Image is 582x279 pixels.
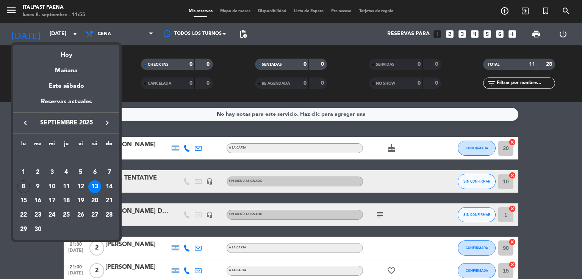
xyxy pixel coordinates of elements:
[45,194,59,208] td: 17 de septiembre de 2025
[16,222,31,237] td: 29 de septiembre de 2025
[19,118,32,128] button: keyboard_arrow_left
[45,194,58,207] div: 17
[100,118,114,128] button: keyboard_arrow_right
[74,194,87,207] div: 19
[102,180,116,194] td: 14 de septiembre de 2025
[88,180,102,194] td: 13 de septiembre de 2025
[59,139,74,151] th: jueves
[88,180,101,193] div: 13
[102,165,116,180] td: 7 de septiembre de 2025
[13,76,119,97] div: Este sábado
[102,194,116,208] td: 21 de septiembre de 2025
[31,194,44,207] div: 16
[16,180,31,194] td: 8 de septiembre de 2025
[60,194,73,207] div: 18
[45,166,58,179] div: 3
[74,209,87,222] div: 26
[45,209,58,222] div: 24
[45,180,59,194] td: 10 de septiembre de 2025
[13,97,119,112] div: Reservas actuales
[74,166,87,179] div: 5
[16,139,31,151] th: lunes
[103,209,116,222] div: 28
[74,194,88,208] td: 19 de septiembre de 2025
[45,139,59,151] th: miércoles
[13,60,119,76] div: Mañana
[88,139,102,151] th: sábado
[17,223,30,236] div: 29
[59,208,74,222] td: 25 de septiembre de 2025
[31,180,45,194] td: 9 de septiembre de 2025
[88,166,101,179] div: 6
[59,180,74,194] td: 11 de septiembre de 2025
[31,194,45,208] td: 16 de septiembre de 2025
[31,139,45,151] th: martes
[60,180,73,193] div: 11
[102,208,116,222] td: 28 de septiembre de 2025
[31,222,45,237] td: 30 de septiembre de 2025
[17,209,30,222] div: 22
[88,209,101,222] div: 27
[21,118,30,127] i: keyboard_arrow_left
[74,165,88,180] td: 5 de septiembre de 2025
[59,165,74,180] td: 4 de septiembre de 2025
[103,166,116,179] div: 7
[45,180,58,193] div: 10
[17,166,30,179] div: 1
[31,209,44,222] div: 23
[31,223,44,236] div: 30
[17,180,30,193] div: 8
[31,165,45,180] td: 2 de septiembre de 2025
[16,194,31,208] td: 15 de septiembre de 2025
[45,208,59,222] td: 24 de septiembre de 2025
[59,194,74,208] td: 18 de septiembre de 2025
[31,180,44,193] div: 9
[45,165,59,180] td: 3 de septiembre de 2025
[16,151,116,165] td: SEP.
[60,166,73,179] div: 4
[31,166,44,179] div: 2
[103,194,116,207] div: 21
[88,194,102,208] td: 20 de septiembre de 2025
[13,45,119,60] div: Hoy
[103,118,112,127] i: keyboard_arrow_right
[74,208,88,222] td: 26 de septiembre de 2025
[16,208,31,222] td: 22 de septiembre de 2025
[74,180,87,193] div: 12
[32,118,100,128] span: septiembre 2025
[102,139,116,151] th: domingo
[60,209,73,222] div: 25
[16,165,31,180] td: 1 de septiembre de 2025
[31,208,45,222] td: 23 de septiembre de 2025
[103,180,116,193] div: 14
[88,165,102,180] td: 6 de septiembre de 2025
[88,208,102,222] td: 27 de septiembre de 2025
[88,194,101,207] div: 20
[17,194,30,207] div: 15
[74,139,88,151] th: viernes
[74,180,88,194] td: 12 de septiembre de 2025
